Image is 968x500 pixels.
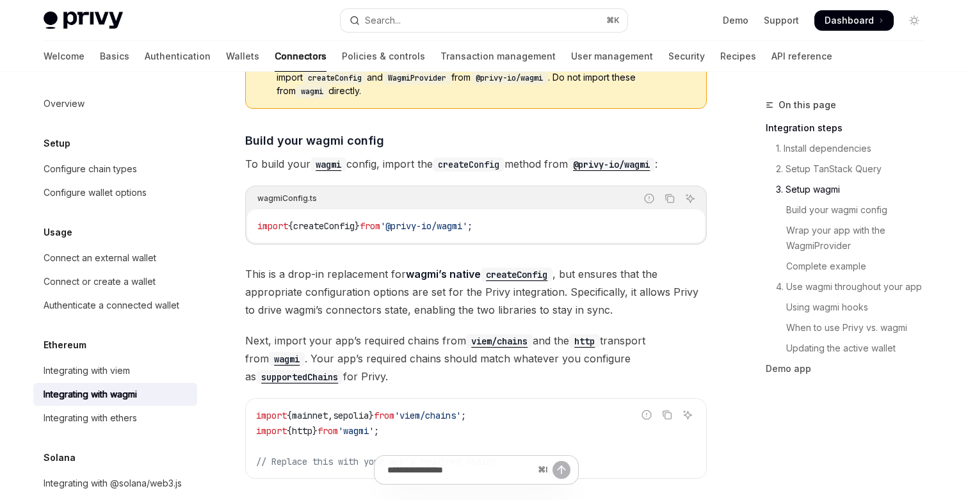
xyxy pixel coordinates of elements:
[682,190,698,207] button: Ask AI
[766,179,935,200] a: 3. Setup wagmi
[277,58,693,98] span: While completing the wagmi setup, make sure to import and from . Do not import these from directly.
[33,383,197,406] a: Integrating with wagmi
[904,10,924,31] button: Toggle dark mode
[341,9,627,32] button: Open search
[387,456,533,484] input: Ask a question...
[44,185,147,200] div: Configure wallet options
[766,277,935,297] a: 4. Use wagmi throughout your app
[33,92,197,115] a: Overview
[380,220,467,232] span: '@privy-io/wagmi'
[466,334,533,347] a: viem/chains
[311,157,346,172] code: wagmi
[766,318,935,338] a: When to use Privy vs. wagmi
[44,96,85,111] div: Overview
[569,334,600,347] a: http
[44,337,86,353] h5: Ethereum
[638,407,655,423] button: Report incorrect code
[33,407,197,430] a: Integrating with ethers
[256,370,343,383] a: supportedChains
[44,450,76,465] h5: Solana
[293,220,355,232] span: createConfig
[245,132,384,149] span: Build your wagmi config
[269,352,305,365] a: wagmi
[355,220,360,232] span: }
[433,157,504,172] code: createConfig
[226,41,259,72] a: Wallets
[406,268,553,280] a: wagmi’s nativecreateConfig
[288,220,293,232] span: {
[679,407,696,423] button: Ask AI
[466,334,533,348] code: viem/chains
[766,118,935,138] a: Integration steps
[318,425,338,437] span: from
[668,41,705,72] a: Security
[33,270,197,293] a: Connect or create a wallet
[275,41,327,72] a: Connectors
[461,410,466,421] span: ;
[661,190,678,207] button: Copy the contents from the code block
[312,425,318,437] span: }
[44,41,85,72] a: Welcome
[44,136,70,151] h5: Setup
[766,297,935,318] a: Using wagmi hooks
[287,410,292,421] span: {
[100,41,129,72] a: Basics
[467,220,472,232] span: ;
[328,410,333,421] span: ,
[44,476,182,491] div: Integrating with @solana/web3.js
[471,72,548,85] code: @privy-io/wagmi
[766,359,935,379] a: Demo app
[245,265,707,319] span: This is a drop-in replacement for , but ensures that the appropriate configuration options are se...
[311,157,346,170] a: wagmi
[766,256,935,277] a: Complete example
[771,41,832,72] a: API reference
[33,181,197,204] a: Configure wallet options
[383,72,451,85] code: WagmiProvider
[440,41,556,72] a: Transaction management
[44,225,72,240] h5: Usage
[292,410,328,421] span: mainnet
[360,220,380,232] span: from
[766,138,935,159] a: 1. Install dependencies
[44,298,179,313] div: Authenticate a connected wallet
[481,268,553,282] code: createConfig
[145,41,211,72] a: Authentication
[659,407,675,423] button: Copy the contents from the code block
[44,274,156,289] div: Connect or create a wallet
[33,294,197,317] a: Authenticate a connected wallet
[257,190,317,207] div: wagmiConfig.ts
[374,410,394,421] span: from
[766,159,935,179] a: 2. Setup TanStack Query
[33,157,197,181] a: Configure chain types
[44,363,130,378] div: Integrating with viem
[641,190,657,207] button: Report incorrect code
[338,425,374,437] span: 'wagmi'
[764,14,799,27] a: Support
[766,220,935,256] a: Wrap your app with the WagmiProvider
[44,410,137,426] div: Integrating with ethers
[256,370,343,384] code: supportedChains
[369,410,374,421] span: }
[766,338,935,359] a: Updating the active wallet
[245,155,707,173] span: To build your config, import the method from :
[720,41,756,72] a: Recipes
[44,12,123,29] img: light logo
[778,97,836,113] span: On this page
[606,15,620,26] span: ⌘ K
[303,72,367,85] code: createConfig
[44,387,137,402] div: Integrating with wagmi
[342,41,425,72] a: Policies & controls
[723,14,748,27] a: Demo
[33,472,197,495] a: Integrating with @solana/web3.js
[568,157,655,172] code: @privy-io/wagmi
[292,425,312,437] span: http
[269,352,305,366] code: wagmi
[394,410,461,421] span: 'viem/chains'
[766,200,935,220] a: Build your wagmi config
[814,10,894,31] a: Dashboard
[287,425,292,437] span: {
[33,359,197,382] a: Integrating with viem
[568,157,655,170] a: @privy-io/wagmi
[296,85,328,98] code: wagmi
[256,410,287,421] span: import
